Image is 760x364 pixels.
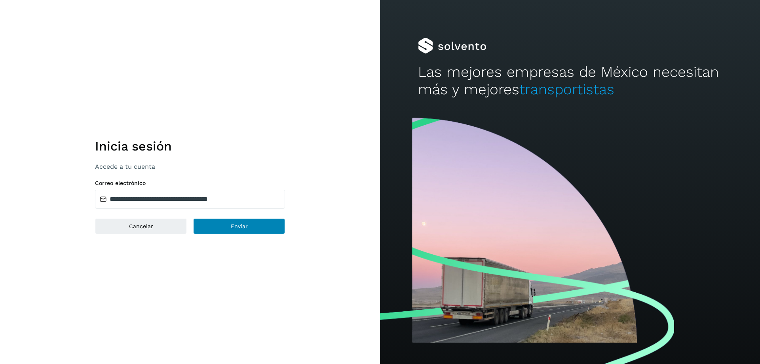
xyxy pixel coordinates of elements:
span: Enviar [231,223,248,229]
button: Enviar [193,218,285,234]
label: Correo electrónico [95,180,285,187]
span: Cancelar [129,223,153,229]
button: Cancelar [95,218,187,234]
h2: Las mejores empresas de México necesitan más y mejores [418,63,722,99]
span: transportistas [519,81,614,98]
p: Accede a tu cuenta [95,163,285,170]
h1: Inicia sesión [95,139,285,154]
